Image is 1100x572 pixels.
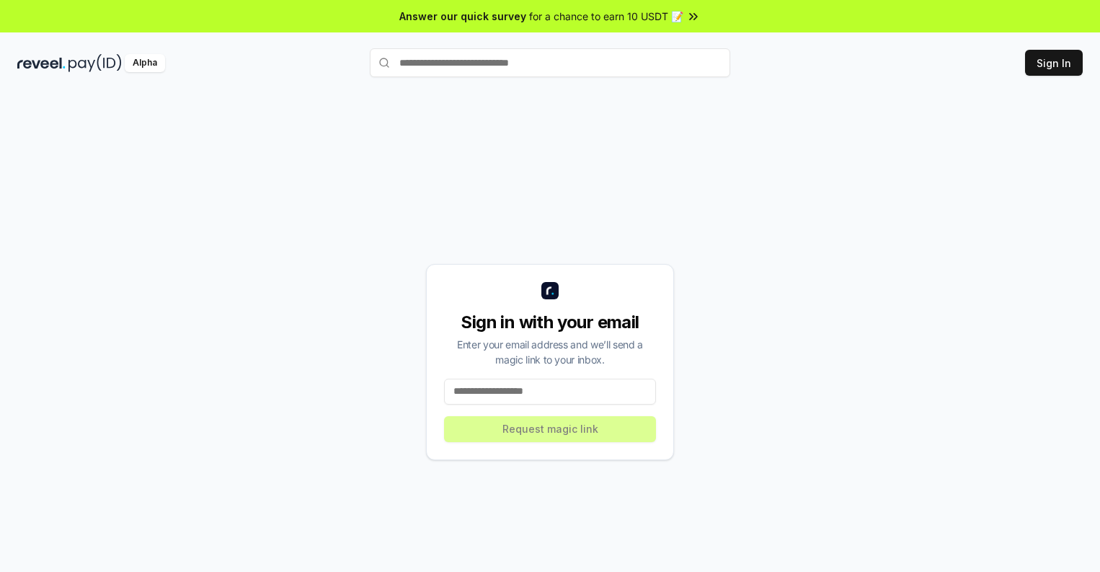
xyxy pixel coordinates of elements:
[68,54,122,72] img: pay_id
[444,311,656,334] div: Sign in with your email
[125,54,165,72] div: Alpha
[399,9,526,24] span: Answer our quick survey
[541,282,559,299] img: logo_small
[17,54,66,72] img: reveel_dark
[529,9,683,24] span: for a chance to earn 10 USDT 📝
[444,337,656,367] div: Enter your email address and we’ll send a magic link to your inbox.
[1025,50,1083,76] button: Sign In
